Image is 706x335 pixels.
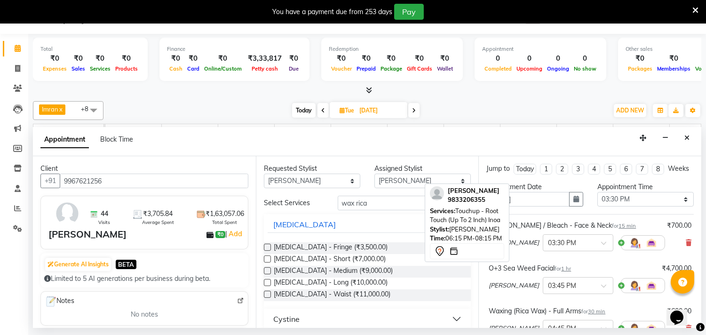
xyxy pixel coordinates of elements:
div: ₹0 [167,53,185,64]
div: 9833206355 [448,195,500,205]
div: ₹0 [626,53,655,64]
span: [PERSON_NAME] [448,187,500,194]
div: [PERSON_NAME] [48,227,127,241]
span: Package [378,65,405,72]
span: Completed [482,65,514,72]
span: Gift Cards [405,65,435,72]
span: 1 hr [561,265,571,272]
span: [PERSON_NAME] [489,238,539,247]
span: [MEDICAL_DATA] - Medium (₹9,000.00) [274,266,393,278]
a: 6:00 PM [500,126,530,140]
div: ₹0 [405,53,435,64]
div: Requested Stylist [264,164,360,174]
span: [MEDICAL_DATA] - Long (₹10,000.00) [274,278,388,289]
li: 7 [636,164,648,175]
div: Appointment [482,45,599,53]
div: ₹3,33,817 [244,53,286,64]
div: 0 [545,53,571,64]
span: | [225,228,244,239]
small: for [612,223,636,229]
a: Add [227,228,244,239]
span: Sales [69,65,87,72]
div: Today [516,164,534,174]
div: Appointment Time [597,182,694,192]
span: Imran [42,105,58,113]
a: 1:00 PM [218,126,248,140]
span: Stylist: [430,225,449,233]
span: 30 min [588,308,605,315]
button: Cystine [268,311,468,327]
span: 44 [101,209,108,219]
div: ₹700.00 [667,221,691,231]
span: No notes [131,310,158,319]
div: O+3 Sea Weed Facial [489,263,571,273]
img: avatar [54,200,81,227]
span: Average Spent [142,219,174,226]
span: Visits [98,219,110,226]
div: ₹0 [435,53,455,64]
span: Notes [45,295,74,308]
div: Cystine [273,313,300,325]
span: [MEDICAL_DATA] - Fringe (₹3,500.00) [274,242,388,254]
iframe: chat widget [666,297,697,326]
div: Limited to 5 AI generations per business during beta. [44,274,245,284]
div: 0 [514,53,545,64]
div: [MEDICAL_DATA] [273,219,336,230]
div: 0 [482,53,514,64]
a: 9:00 PM [670,126,699,140]
span: ₹3,705.84 [143,209,173,219]
img: Hairdresser.png [629,323,640,334]
span: ₹0 [215,231,225,239]
span: [PERSON_NAME] [489,324,539,333]
div: ₹0 [655,53,693,64]
img: Interior.png [646,323,657,334]
a: 8:00 PM [613,126,643,140]
span: Expenses [40,65,69,72]
div: ₹0 [378,53,405,64]
div: ₹0 [286,53,302,64]
a: x [58,105,63,113]
span: Voucher [329,65,354,72]
span: Touchup - Root Touch (Up To 2 Inch) Inoa [430,207,500,224]
input: Search by service name [338,196,471,210]
li: 5 [604,164,616,175]
div: Weeks [668,164,689,174]
span: Prepaid [354,65,378,72]
div: 0 [571,53,599,64]
span: [MEDICAL_DATA] - Short (₹7,000.00) [274,254,386,266]
div: Client [40,164,248,174]
span: Time: [430,234,445,242]
div: [PERSON_NAME] [430,225,504,234]
div: Waxing (Rica Wax) - Full Arms [489,306,605,316]
span: [PERSON_NAME] [489,281,539,290]
button: Generate AI Insights [45,258,111,271]
img: Interior.png [646,280,657,291]
li: 1 [540,164,552,175]
a: 12:00 PM [162,126,195,140]
li: 8 [652,164,664,175]
div: Appointment Date [486,182,583,192]
span: Block Time [100,135,133,144]
span: 15 min [619,223,636,229]
small: for [581,308,605,315]
span: Ongoing [545,65,571,72]
span: Total Spent [212,219,237,226]
img: Interior.png [646,237,657,248]
span: Packages [626,65,655,72]
div: 06:15 PM-08:15 PM [430,234,504,243]
span: Services: [430,207,455,215]
li: 2 [556,164,568,175]
a: 4:00 PM [388,126,417,140]
input: Search by Name/Mobile/Email/Code [60,174,248,188]
button: +91 [40,174,60,188]
span: ₹1,63,057.06 [206,209,244,219]
div: ₹0 [185,53,202,64]
small: for [555,265,571,272]
span: Appointment [40,131,89,148]
a: 7:00 PM [557,126,587,140]
div: Redemption [329,45,455,53]
div: Jump to [486,164,510,174]
div: ₹4,700.00 [662,263,691,273]
span: [MEDICAL_DATA] - Waist (₹11,000.00) [274,289,390,301]
a: 11:00 AM [105,126,139,140]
